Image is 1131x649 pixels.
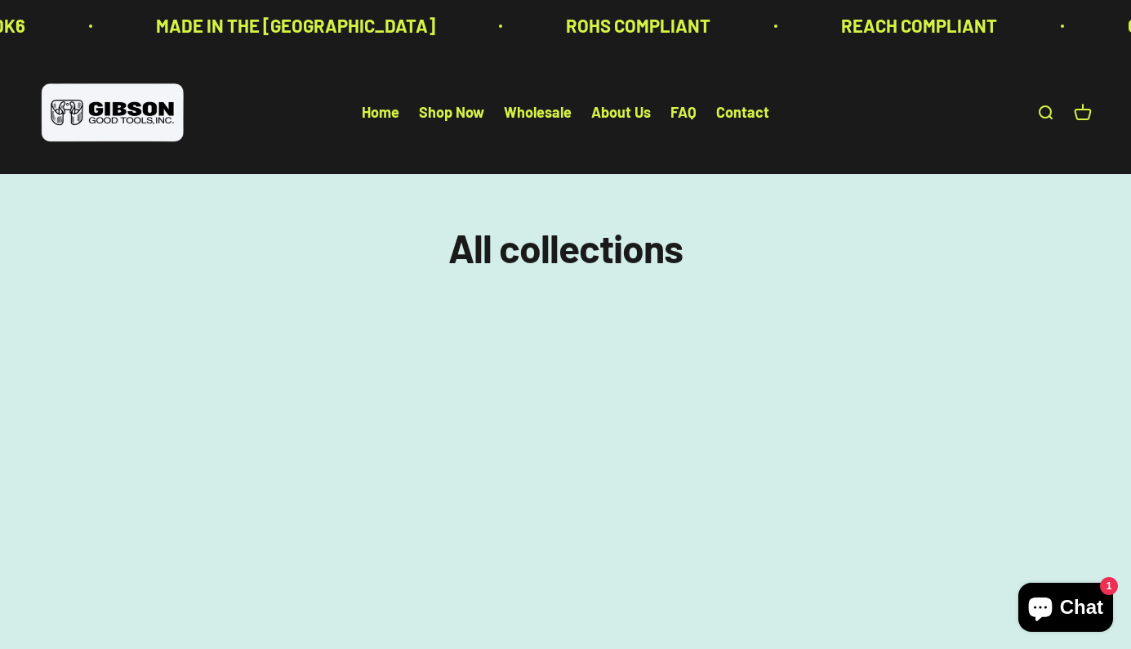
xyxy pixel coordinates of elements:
[841,11,997,40] p: REACH COMPLIANT
[156,11,435,40] p: MADE IN THE [GEOGRAPHIC_DATA]
[39,226,1092,270] h1: All collections
[362,104,399,122] a: Home
[670,104,697,122] a: FAQ
[504,104,572,122] a: Wholesale
[566,11,710,40] p: ROHS COMPLIANT
[419,104,484,122] a: Shop Now
[716,104,769,122] a: Contact
[1013,583,1118,636] inbox-online-store-chat: Shopify online store chat
[591,104,651,122] a: About Us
